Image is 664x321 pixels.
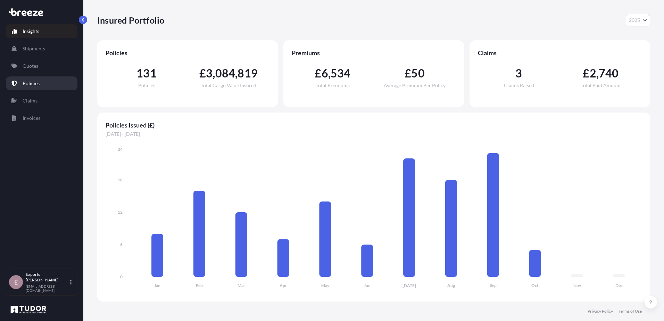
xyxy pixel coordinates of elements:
span: £ [199,68,206,79]
p: Insights [23,28,39,35]
p: Invoices [23,115,40,122]
span: Claims Raised [504,83,534,88]
span: , [328,68,331,79]
tspan: Mar [238,283,245,288]
tspan: [DATE] [402,283,416,288]
tspan: Feb [196,283,203,288]
a: Shipments [6,42,77,56]
tspan: 18 [118,177,123,182]
tspan: 0 [120,274,123,279]
p: Shipments [23,45,45,52]
tspan: Dec [615,283,623,288]
span: , [235,68,238,79]
tspan: 24 [118,147,123,152]
tspan: Apr [280,283,287,288]
a: Policies [6,76,77,90]
tspan: Sep [490,283,497,288]
span: 084 [215,68,235,79]
span: 534 [331,68,351,79]
a: Quotes [6,59,77,73]
a: Terms of Use [619,308,642,314]
tspan: May [321,283,330,288]
span: £ [583,68,589,79]
p: [EMAIL_ADDRESS][DOMAIN_NAME] [26,284,69,293]
span: 819 [238,68,258,79]
span: 3 [206,68,213,79]
span: [DATE] - [DATE] [106,131,642,138]
span: 6 [322,68,328,79]
span: Total Premiums [316,83,350,88]
span: £ [315,68,321,79]
p: Claims [23,97,38,104]
span: Policies [138,83,155,88]
span: Policies [106,49,269,57]
tspan: Nov [573,283,581,288]
tspan: 6 [120,242,123,247]
img: organization-logo [9,304,48,315]
a: Invoices [6,111,77,125]
a: Privacy Policy [588,308,613,314]
span: Claims [478,49,642,57]
span: 2025 [629,17,640,24]
p: Quotes [23,63,38,69]
tspan: Oct [531,283,539,288]
span: E [14,279,18,286]
p: Insured Portfolio [97,15,164,26]
span: 740 [599,68,619,79]
a: Insights [6,24,77,38]
button: Year Selector [626,14,650,26]
tspan: Jun [364,283,371,288]
span: £ [405,68,411,79]
span: Policies Issued (£) [106,121,642,129]
tspan: Jan [154,283,160,288]
span: Premiums [292,49,456,57]
p: Policies [23,80,40,87]
a: Claims [6,94,77,108]
span: 2 [590,68,596,79]
span: , [213,68,215,79]
span: 3 [515,68,522,79]
span: Average Premium Per Policy [384,83,446,88]
span: 50 [411,68,424,79]
span: , [596,68,599,79]
span: 131 [136,68,157,79]
span: Total Paid Amount [581,83,621,88]
span: Total Cargo Value Insured [201,83,256,88]
tspan: Aug [447,283,455,288]
p: Exports [PERSON_NAME] [26,272,69,283]
tspan: 12 [118,209,123,215]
